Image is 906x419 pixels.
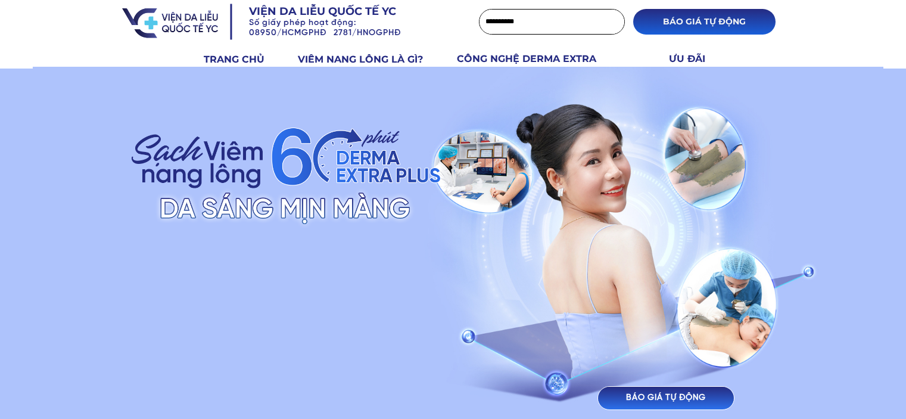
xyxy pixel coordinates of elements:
p: BÁO GIÁ TỰ ĐỘNG [598,387,734,409]
h3: VIÊM NANG LÔNG LÀ GÌ? [298,52,443,67]
p: BÁO GIÁ TỰ ĐỘNG [633,9,776,35]
h3: TRANG CHỦ [204,52,284,67]
h3: Số giấy phép hoạt động: 08950/HCMGPHĐ 2781/HNOGPHĐ [249,18,450,39]
h3: Viện da liễu quốc tế YC [249,4,432,19]
h3: ƯU ĐÃI [669,51,719,67]
h3: CÔNG NGHỆ DERMA EXTRA PLUS [457,51,624,82]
